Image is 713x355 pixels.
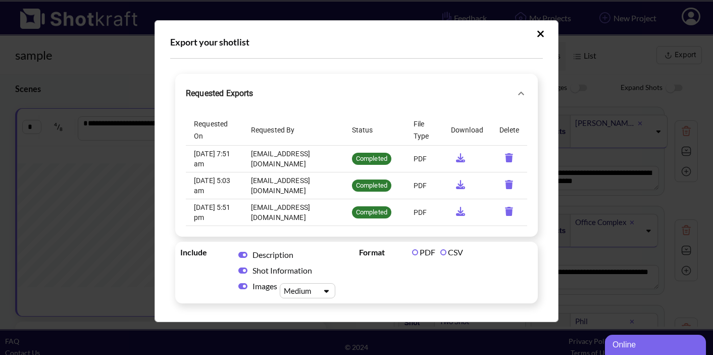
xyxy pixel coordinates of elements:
table: requested-exports [186,115,527,226]
th: Requested By [243,115,344,146]
td: PDF [405,172,443,199]
th: File Type [405,115,443,146]
span: Completed [352,154,391,164]
span: Images [252,281,280,291]
span: Include [180,247,231,257]
label: PDF [412,247,435,257]
td: [DATE] 5:51 pm [186,199,243,226]
th: Download [443,115,491,146]
span: Description [252,250,293,259]
span: 100% Complete [352,208,391,216]
span: 100% Complete [352,181,391,189]
td: [EMAIL_ADDRESS][DOMAIN_NAME] [243,199,344,226]
iframe: chat widget [605,333,708,355]
th: Status [344,115,405,146]
td: [EMAIL_ADDRESS][DOMAIN_NAME] [243,172,344,199]
button: Requested Exports [178,76,535,111]
span: 100% Complete [352,154,391,162]
label: CSV [440,247,463,257]
h6: Requested Exports [186,86,253,101]
td: [EMAIL_ADDRESS][DOMAIN_NAME] [243,146,344,172]
span: Shot Information [252,265,312,275]
span: Completed [352,181,391,191]
span: Completed [352,208,391,217]
td: PDF [405,146,443,172]
div: Upload Script [155,20,558,322]
div: Which scenes would you like included in your export? [170,308,543,334]
th: Delete [491,115,527,146]
div: Export your shotlist [170,36,543,48]
span: Format [359,247,410,257]
th: Requested On [186,115,243,146]
td: PDF [405,199,443,226]
td: [DATE] 5:03 am [186,172,243,199]
td: [DATE] 7:51 am [186,146,243,172]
